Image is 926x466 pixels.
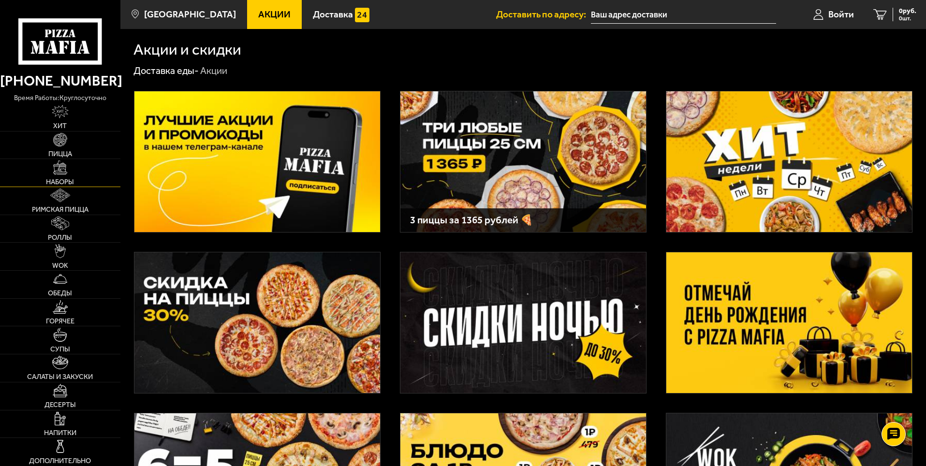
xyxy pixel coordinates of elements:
[313,10,353,19] span: Доставка
[46,178,74,185] span: Наборы
[48,150,72,157] span: Пицца
[410,215,636,225] h3: 3 пиццы за 1365 рублей 🍕
[52,262,68,269] span: WOK
[44,401,76,408] span: Десерты
[144,10,236,19] span: [GEOGRAPHIC_DATA]
[32,206,88,213] span: Римская пицца
[828,10,854,19] span: Войти
[46,318,74,324] span: Горячее
[48,290,72,296] span: Обеды
[258,10,291,19] span: Акции
[400,91,647,233] a: 3 пиццы за 1365 рублей 🍕
[591,6,776,24] input: Ваш адрес доставки
[29,457,91,464] span: Дополнительно
[899,15,916,21] span: 0 шт.
[44,429,76,436] span: Напитки
[496,10,591,19] span: Доставить по адресу:
[27,373,93,380] span: Салаты и закуски
[133,42,241,58] h1: Акции и скидки
[899,8,916,15] span: 0 руб.
[53,122,67,129] span: Хит
[200,65,227,77] div: Акции
[48,234,72,241] span: Роллы
[355,8,369,22] img: 15daf4d41897b9f0e9f617042186c801.svg
[50,346,70,352] span: Супы
[133,65,199,76] a: Доставка еды-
